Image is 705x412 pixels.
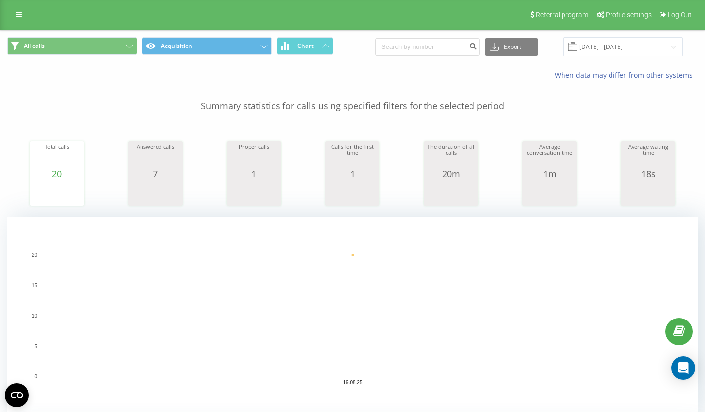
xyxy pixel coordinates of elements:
svg: A chart. [131,179,180,208]
span: All calls [24,42,45,50]
svg: A chart. [328,179,377,208]
div: Open Intercom Messenger [671,356,695,380]
div: Calls for the first time [328,144,377,169]
button: Export [485,38,538,56]
button: Chart [277,37,333,55]
a: When data may differ from other systems [555,70,698,80]
text: 0 [34,374,37,379]
span: Log Out [668,11,692,19]
button: All calls [7,37,137,55]
button: Open CMP widget [5,383,29,407]
text: 20 [32,252,38,258]
div: 20m [426,169,476,179]
text: 15 [32,283,38,288]
div: 7 [131,169,180,179]
svg: A chart. [229,179,279,208]
div: Proper calls [229,144,279,169]
div: Total calls [32,144,82,169]
div: Average waiting time [623,144,673,169]
span: Chart [297,43,314,49]
div: Average conversation time [525,144,574,169]
text: 10 [32,313,38,319]
button: Acquisition [142,37,272,55]
svg: A chart. [525,179,574,208]
div: The duration of all calls [426,144,476,169]
svg: A chart. [32,179,82,208]
svg: A chart. [426,179,476,208]
p: Summary statistics for calls using specified filters for the selected period [7,80,698,113]
div: 20 [32,169,82,179]
div: 1m [525,169,574,179]
input: Search by number [375,38,480,56]
text: 5 [34,344,37,349]
div: 18s [623,169,673,179]
span: Profile settings [606,11,652,19]
div: 1 [229,169,279,179]
text: 19.08.25 [343,380,363,385]
div: 1 [328,169,377,179]
span: Referral program [536,11,588,19]
svg: A chart. [623,179,673,208]
div: Answered calls [131,144,180,169]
